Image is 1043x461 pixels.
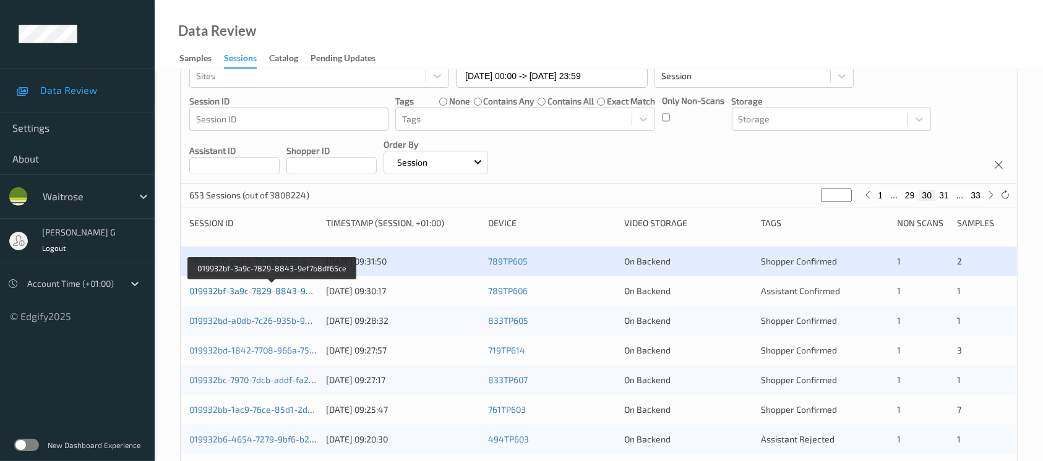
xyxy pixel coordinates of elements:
div: [DATE] 09:27:57 [326,344,479,357]
button: 29 [901,190,919,201]
div: Samples [957,217,1008,229]
button: 30 [919,190,936,201]
span: 1 [898,256,901,266]
div: Samples [179,52,212,67]
span: 3 [957,345,962,355]
p: Assistant ID [189,145,280,157]
div: On Backend [624,374,752,386]
button: 1 [875,190,887,201]
p: Shopper ID [286,145,377,157]
a: 833TP605 [488,315,528,326]
span: 2 [957,256,962,266]
div: [DATE] 09:27:17 [326,374,479,386]
span: 1 [957,434,961,444]
a: 833TP607 [488,374,528,385]
span: 1 [898,315,901,326]
span: Shopper Confirmed [761,345,837,355]
a: 789TP606 [488,285,528,296]
span: 1 [898,374,901,385]
span: 1 [898,404,901,415]
a: 019932bc-7970-7dcb-addf-fa2a362ef4bd [189,374,352,385]
div: On Backend [624,285,752,297]
span: Shopper Confirmed [761,374,837,385]
label: contains all [547,95,594,108]
a: 019932bf-3a9c-7829-8843-9ef7b8df65ce [189,285,356,296]
span: Assistant Rejected [761,434,835,444]
button: 33 [967,190,984,201]
span: 1 [957,315,961,326]
div: Timestamp (Session, +01:00) [326,217,479,229]
button: ... [886,190,901,201]
a: Pending Updates [311,50,388,67]
span: 1 [898,285,901,296]
div: [DATE] 09:25:47 [326,404,479,416]
div: [DATE] 09:30:17 [326,285,479,297]
div: Video Storage [624,217,752,229]
p: Tags [395,95,414,108]
span: 1 [957,285,961,296]
a: Sessions [224,50,269,69]
p: 653 Sessions (out of 3808224) [189,189,309,201]
span: 1 [898,345,901,355]
a: 789TP605 [488,256,528,266]
span: Shopper Confirmed [761,404,837,415]
a: 019932b6-4654-7279-9bf6-b2ab230d5279 [189,434,358,444]
a: Samples [179,50,224,67]
div: [DATE] 09:31:50 [326,255,479,268]
p: Order By [384,138,488,151]
div: On Backend [624,344,752,357]
div: Data Review [178,25,256,37]
a: 761TP603 [488,404,526,415]
div: [DATE] 09:20:30 [326,433,479,446]
div: Tags [761,217,889,229]
p: Session [393,156,432,169]
span: Shopper Confirmed [761,256,837,266]
a: 019932bb-1ac9-76ce-85d1-2d39b8e910cc [189,404,355,415]
label: contains any [483,95,534,108]
p: Only Non-Scans [662,95,724,107]
div: On Backend [624,433,752,446]
div: On Backend [624,404,752,416]
div: Catalog [269,52,298,67]
div: Non Scans [898,217,949,229]
a: 494TP603 [488,434,529,444]
div: Session ID [189,217,317,229]
div: Device [488,217,616,229]
p: Storage [732,95,931,108]
span: Assistant Confirmed [761,285,840,296]
a: Catalog [269,50,311,67]
span: 1 [898,434,901,444]
p: Session ID [189,95,388,108]
span: 7 [957,404,961,415]
div: [DATE] 09:28:32 [326,315,479,327]
div: Pending Updates [311,52,376,67]
div: Sessions [224,52,257,69]
div: On Backend [624,315,752,327]
a: 019932bd-a0db-7c26-935b-9bac9bfcb97d [189,315,356,326]
label: none [449,95,470,108]
a: 719TP614 [488,345,525,355]
label: exact match [607,95,655,108]
div: On Backend [624,255,752,268]
span: Shopper Confirmed [761,315,837,326]
a: 019932c0-a6a4-7530-9a98-a66d3f8bb98c [189,256,359,266]
span: 1 [957,374,961,385]
button: ... [953,190,968,201]
button: 31 [935,190,953,201]
a: 019932bd-1842-7708-966a-75995893637b [189,345,359,355]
